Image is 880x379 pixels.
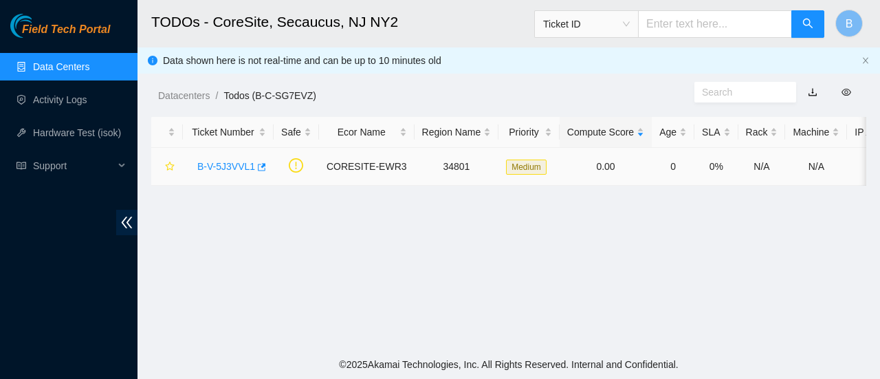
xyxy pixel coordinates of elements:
td: 0 [652,148,694,186]
td: N/A [738,148,786,186]
button: B [835,10,863,37]
a: Akamai TechnologiesField Tech Portal [10,25,110,43]
span: Support [33,152,114,180]
span: search [802,18,813,31]
footer: © 2025 Akamai Technologies, Inc. All Rights Reserved. Internal and Confidential. [137,350,880,379]
td: 0% [694,148,738,186]
button: search [791,10,824,38]
span: star [165,162,175,173]
a: Datacenters [158,90,210,101]
a: Hardware Test (isok) [33,127,121,138]
img: Akamai Technologies [10,14,69,38]
a: download [808,87,817,98]
span: eye [841,87,851,97]
a: Data Centers [33,61,89,72]
button: download [797,81,828,103]
span: Field Tech Portal [22,23,110,36]
td: 34801 [415,148,499,186]
td: CORESITE-EWR3 [319,148,415,186]
input: Enter text here... [638,10,792,38]
button: close [861,56,870,65]
span: exclamation-circle [289,158,303,173]
td: 0.00 [560,148,652,186]
a: Todos (B-C-SG7EVZ) [223,90,316,101]
span: / [215,90,218,101]
button: star [159,155,175,177]
span: B [846,15,853,32]
span: read [16,161,26,171]
span: Medium [506,160,547,175]
a: B-V-5J3VVL1 [197,161,255,172]
span: Ticket ID [543,14,630,34]
td: N/A [785,148,847,186]
input: Search [702,85,778,100]
span: double-left [116,210,137,235]
a: Activity Logs [33,94,87,105]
